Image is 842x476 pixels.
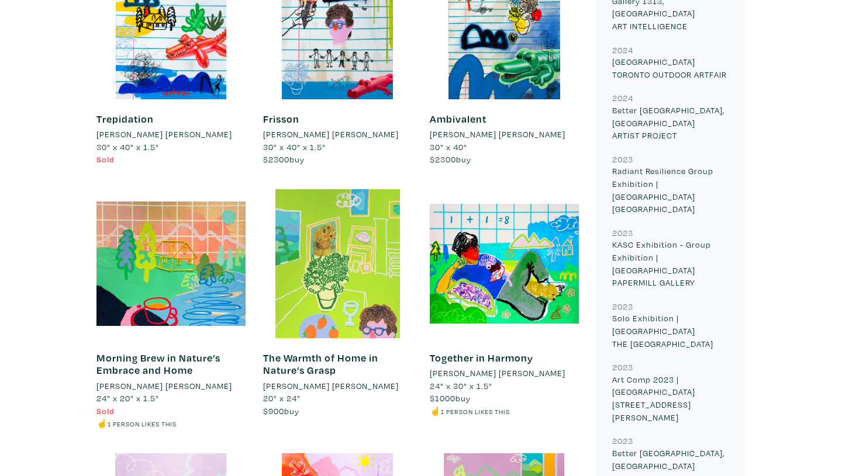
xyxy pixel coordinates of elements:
[612,55,730,81] p: [GEOGRAPHIC_DATA] TORONTO OUTDOOR ARTFAIR
[612,154,633,165] small: 2023
[108,419,177,428] small: 1 person likes this
[612,312,730,350] p: Solo Exhibition | [GEOGRAPHIC_DATA] THE [GEOGRAPHIC_DATA]
[612,227,633,238] small: 2023
[263,128,399,141] li: [PERSON_NAME] [PERSON_NAME]
[96,128,232,141] li: [PERSON_NAME] [PERSON_NAME]
[263,392,301,404] span: 20" x 24"
[263,405,299,416] span: buy
[96,154,115,165] span: Sold
[263,154,305,165] span: buy
[263,112,299,126] a: Frisson
[96,392,159,404] span: 24" x 20" x 1.5"
[612,44,633,55] small: 2024
[430,405,579,418] li: ☝️
[96,380,232,392] li: [PERSON_NAME] [PERSON_NAME]
[96,405,115,416] span: Sold
[263,128,412,141] a: [PERSON_NAME] [PERSON_NAME]
[612,362,633,373] small: 2023
[612,165,730,215] p: Radiant Resilience Group Exhibition | [GEOGRAPHIC_DATA] [GEOGRAPHIC_DATA]
[430,367,565,380] li: [PERSON_NAME] [PERSON_NAME]
[430,112,486,126] a: Ambivalent
[263,154,289,165] span: $2300
[96,351,220,377] a: Morning Brew in Nature’s Embrace and Home
[263,405,284,416] span: $900
[96,417,246,430] li: ☝️
[612,301,633,312] small: 2023
[441,407,510,416] small: 1 person likes this
[430,392,471,404] span: buy
[96,380,246,392] a: [PERSON_NAME] [PERSON_NAME]
[263,380,412,392] a: [PERSON_NAME] [PERSON_NAME]
[96,128,246,141] a: [PERSON_NAME] [PERSON_NAME]
[96,141,159,152] span: 30" x 40" x 1.5"
[612,238,730,289] p: KASC Exhibition - Group Exhibition | [GEOGRAPHIC_DATA] PAPERMILL GALLERY
[430,392,455,404] span: $1000
[612,373,730,423] p: Art Comp 2023 | [GEOGRAPHIC_DATA] [STREET_ADDRESS][PERSON_NAME]
[430,154,456,165] span: $2300
[263,380,399,392] li: [PERSON_NAME] [PERSON_NAME]
[430,380,492,391] span: 24" x 30" x 1.5"
[263,141,326,152] span: 30" x 40" x 1.5"
[430,367,579,380] a: [PERSON_NAME] [PERSON_NAME]
[430,128,579,141] a: [PERSON_NAME] [PERSON_NAME]
[430,141,467,152] span: 30" x 40"
[263,351,378,377] a: The Warmth of Home in Nature’s Grasp
[612,435,633,446] small: 2023
[430,351,533,364] a: Together in Harmony
[96,112,154,126] a: Trepidation
[430,154,471,165] span: buy
[430,128,565,141] li: [PERSON_NAME] [PERSON_NAME]
[612,92,633,103] small: 2024
[612,104,730,142] p: Better [GEOGRAPHIC_DATA], [GEOGRAPHIC_DATA] ARTIST PROJECT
